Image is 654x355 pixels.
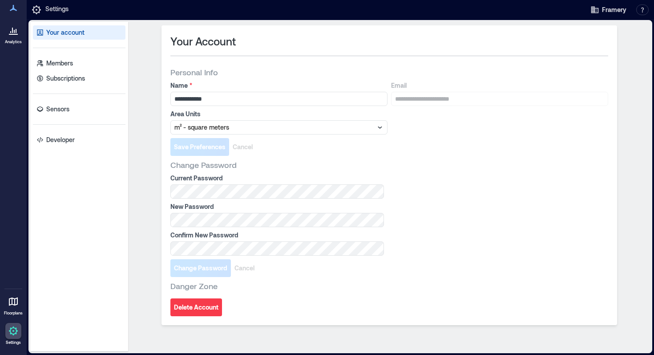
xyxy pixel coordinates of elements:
[46,59,73,68] p: Members
[33,71,125,86] a: Subscriptions
[170,281,218,291] span: Danger Zone
[233,143,253,151] span: Cancel
[229,138,256,156] button: Cancel
[170,298,222,316] button: Delete Account
[170,174,382,183] label: Current Password
[170,231,382,240] label: Confirm New Password
[3,320,24,348] a: Settings
[231,259,258,277] button: Cancel
[33,102,125,116] a: Sensors
[170,259,231,277] button: Change Password
[602,5,626,14] span: Framery
[174,303,218,312] span: Delete Account
[391,81,606,90] label: Email
[170,110,386,118] label: Area Units
[46,28,85,37] p: Your account
[170,202,382,211] label: New Password
[2,20,24,47] a: Analytics
[6,340,21,345] p: Settings
[234,264,254,273] span: Cancel
[46,74,85,83] p: Subscriptions
[33,56,125,70] a: Members
[33,133,125,147] a: Developer
[588,3,629,17] button: Framery
[1,291,25,318] a: Floorplans
[170,67,218,78] span: Personal Info
[5,39,22,45] p: Analytics
[33,25,125,40] a: Your account
[45,4,69,15] p: Settings
[170,159,237,170] span: Change Password
[174,264,227,273] span: Change Password
[46,135,75,144] p: Developer
[170,34,236,49] span: Your Account
[4,310,23,316] p: Floorplans
[174,143,226,151] span: Save Preferences
[170,138,229,156] button: Save Preferences
[46,105,69,114] p: Sensors
[170,81,386,90] label: Name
